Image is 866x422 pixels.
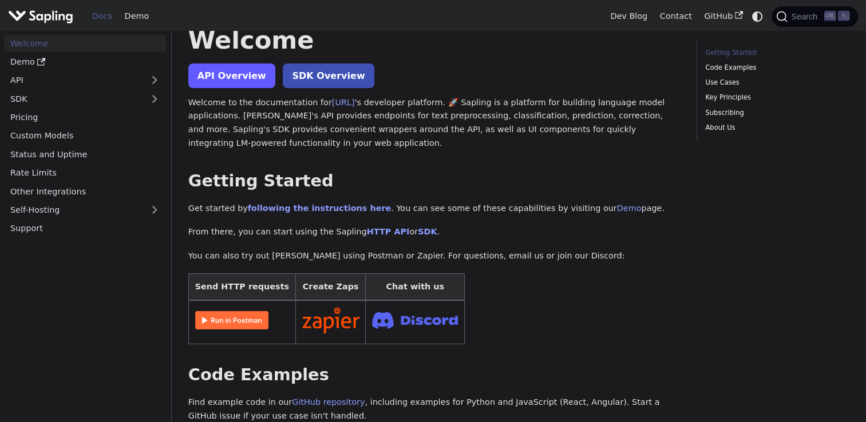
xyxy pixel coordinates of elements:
[248,204,391,213] a: following the instructions here
[292,397,365,407] a: GitHub repository
[188,365,680,385] h2: Code Examples
[143,90,166,107] button: Expand sidebar category 'SDK'
[283,63,374,88] a: SDK Overview
[705,62,845,73] a: Code Examples
[617,204,642,213] a: Demo
[188,171,680,192] h2: Getting Started
[332,98,355,107] a: [URL]
[838,11,849,21] kbd: K
[4,202,166,218] a: Self-Hosting
[705,108,845,118] a: Subscribing
[86,7,118,25] a: Docs
[8,8,73,25] img: Sapling.ai
[372,308,458,332] img: Join Discord
[4,90,143,107] a: SDK
[4,35,166,51] a: Welcome
[367,227,410,236] a: HTTP API
[4,165,166,181] a: Rate Limits
[118,7,155,25] a: Demo
[4,146,166,162] a: Status and Uptime
[188,249,680,263] p: You can also try out [PERSON_NAME] using Postman or Zapier. For questions, email us or join our D...
[705,122,845,133] a: About Us
[604,7,653,25] a: Dev Blog
[188,225,680,239] p: From there, you can start using the Sapling or .
[772,6,857,27] button: Search (Ctrl+K)
[295,273,366,300] th: Create Zaps
[418,227,437,236] a: SDK
[4,220,166,237] a: Support
[749,8,766,25] button: Switch between dark and light mode (currently system mode)
[188,273,295,300] th: Send HTTP requests
[302,307,359,333] img: Connect in Zapier
[143,72,166,89] button: Expand sidebar category 'API'
[188,202,680,216] p: Get started by . You can see some of these capabilities by visiting our page.
[366,273,465,300] th: Chat with us
[188,96,680,150] p: Welcome to the documentation for 's developer platform. 🚀 Sapling is a platform for building lang...
[4,72,143,89] a: API
[705,77,845,88] a: Use Cases
[705,92,845,103] a: Key Principles
[4,128,166,144] a: Custom Models
[654,7,698,25] a: Contact
[4,54,166,70] a: Demo
[188,63,275,88] a: API Overview
[188,25,680,55] h1: Welcome
[8,8,77,25] a: Sapling.ai
[4,109,166,126] a: Pricing
[705,47,845,58] a: Getting Started
[195,311,268,329] img: Run in Postman
[4,183,166,200] a: Other Integrations
[788,12,824,21] span: Search
[698,7,749,25] a: GitHub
